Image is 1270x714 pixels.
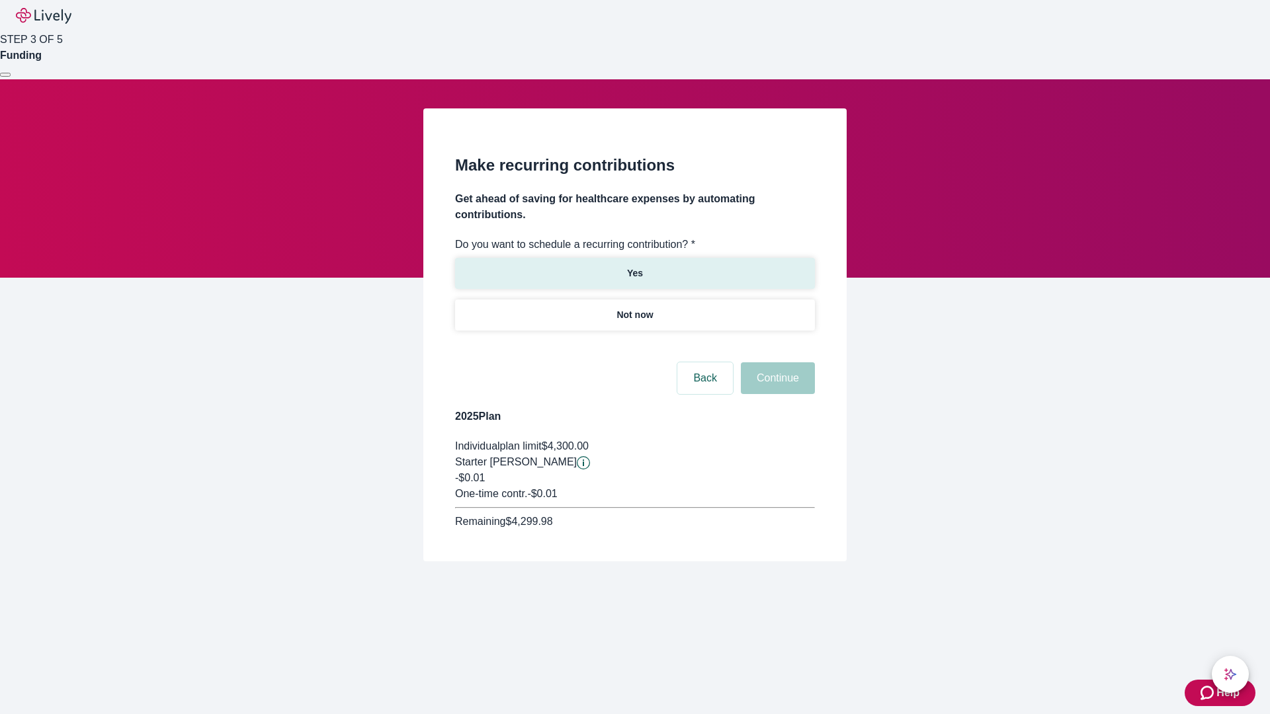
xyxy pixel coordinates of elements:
[455,488,527,499] span: One-time contr.
[627,266,643,280] p: Yes
[1185,680,1255,706] button: Zendesk support iconHelp
[1212,656,1249,693] button: chat
[527,488,557,499] span: - $0.01
[1224,668,1237,681] svg: Lively AI Assistant
[677,362,733,394] button: Back
[577,456,590,469] button: Lively will contribute $0.01 to establish your account
[16,8,71,24] img: Lively
[455,516,505,527] span: Remaining
[455,472,485,483] span: -$0.01
[455,409,815,424] h4: 2025 Plan
[1216,685,1240,701] span: Help
[455,299,815,331] button: Not now
[542,440,589,452] span: $4,300.00
[616,308,653,322] p: Not now
[455,153,815,177] h2: Make recurring contributions
[455,191,815,223] h4: Get ahead of saving for healthcare expenses by automating contributions.
[577,456,590,469] svg: Starter penny details
[455,237,695,253] label: Do you want to schedule a recurring contribution? *
[455,440,542,452] span: Individual plan limit
[455,456,577,467] span: Starter [PERSON_NAME]
[455,258,815,289] button: Yes
[505,516,552,527] span: $4,299.98
[1201,685,1216,701] svg: Zendesk support icon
